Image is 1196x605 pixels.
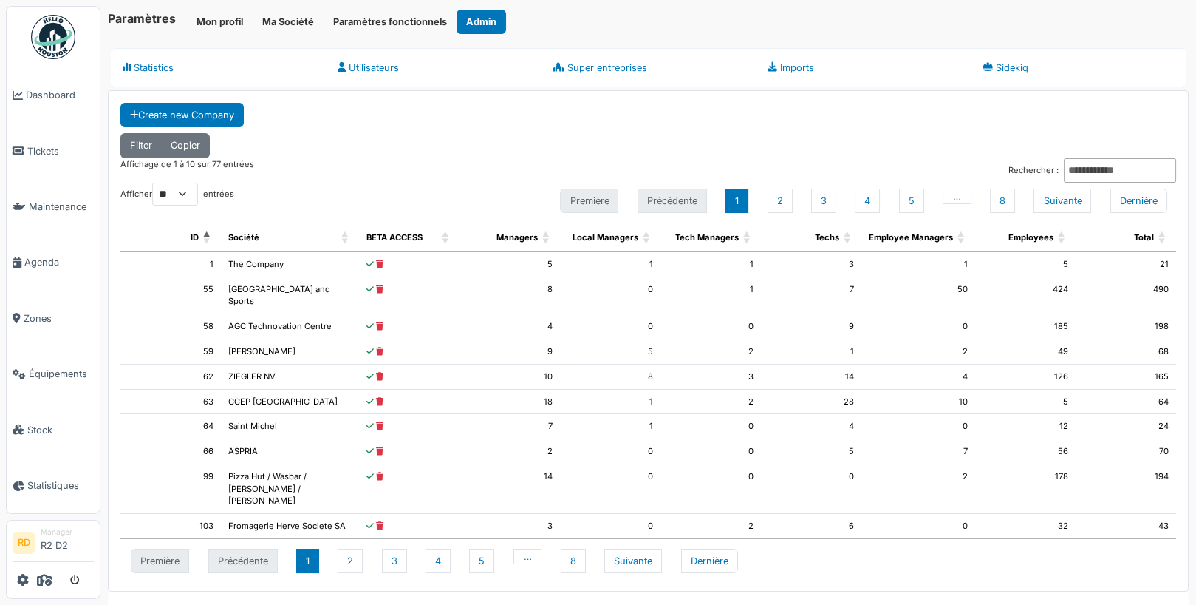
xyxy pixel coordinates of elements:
td: 178 [975,464,1076,514]
td: 0 [560,514,660,539]
td: Saint Michel [221,414,359,439]
td: 1 [861,252,975,277]
button: Ma Société [253,10,324,34]
button: Mon profil [187,10,253,34]
td: 56 [975,439,1076,464]
span: Équipements [29,367,94,381]
td: 424 [975,277,1076,315]
button: 5 [899,189,924,213]
td: 4 [459,314,560,339]
td: 194 [1076,464,1176,514]
td: 5 [560,339,660,365]
span: translation missing: fr.user.local_managers [573,232,638,243]
select: Afficherentrées [152,183,198,206]
td: 1 [120,252,221,277]
a: Dashboard [7,67,100,123]
td: 28 [761,390,861,415]
td: 0 [861,414,975,439]
span: ID: Activate to invert sorting [203,224,212,251]
td: 4 [761,414,861,439]
a: Statistics [111,48,326,87]
td: 9 [761,314,861,339]
td: 10 [459,365,560,390]
label: Afficher entrées [120,183,234,206]
td: 185 [975,314,1076,339]
button: 1 [725,189,748,213]
td: 32 [975,514,1076,539]
td: 1 [560,390,660,415]
td: 0 [560,439,660,464]
td: 2 [861,339,975,365]
td: 5 [975,390,1076,415]
span: translation missing: fr.user.employee_managers [869,232,953,243]
td: 1 [660,252,761,277]
td: 1 [761,339,861,365]
td: 63 [120,390,221,415]
td: 8 [560,365,660,390]
button: 4 [855,189,880,213]
span: ID [191,232,199,243]
td: 103 [120,514,221,539]
a: Imports [756,48,971,87]
td: [GEOGRAPHIC_DATA] and Sports [221,277,359,315]
span: Maintenance [29,200,94,214]
td: 58 [120,314,221,339]
span: translation missing: fr.user.tech_managers [675,232,739,243]
a: RD ManagerR2 D2 [13,527,94,562]
nav: pagination [550,184,1176,218]
td: 1 [560,252,660,277]
td: 62 [120,365,221,390]
button: Next [604,549,662,573]
td: 2 [660,514,761,539]
a: Utilisateurs [326,48,541,87]
td: 1 [660,277,761,315]
td: 18 [459,390,560,415]
button: 2 [768,189,793,213]
span: translation missing: fr.user.managers [496,232,538,243]
button: 2 [338,549,363,573]
td: 198 [1076,314,1176,339]
span: Employee Managers: Activate to sort [957,224,966,251]
span: Société [228,232,259,243]
td: 2 [660,390,761,415]
button: … [513,549,542,564]
td: 0 [861,514,975,539]
td: 24 [1076,414,1176,439]
a: Sidekiq [971,48,1186,87]
button: Last [681,549,738,573]
td: CCEP [GEOGRAPHIC_DATA] [221,390,359,415]
td: 0 [560,277,660,315]
td: 21 [1076,252,1176,277]
td: 2 [861,464,975,514]
a: Zones [7,291,100,346]
span: BETA ACCESS [366,232,423,243]
td: Fromagerie Herve Societe SA [221,514,359,539]
td: 7 [861,439,975,464]
td: 55 [120,277,221,315]
span: Copier [171,140,200,151]
button: 1 [296,549,319,573]
td: 4 [861,365,975,390]
button: Paramètres fonctionnels [324,10,457,34]
td: 1 [560,414,660,439]
td: 66 [120,439,221,464]
td: 43 [1076,514,1176,539]
a: Create new Company [120,103,244,127]
button: Next [1033,189,1091,213]
span: translation missing: fr.user.techs [815,232,839,243]
div: Affichage de 1 à 10 sur 77 entrées [120,158,254,183]
span: Zones [24,311,94,325]
td: 3 [660,365,761,390]
td: 9 [459,339,560,365]
td: The Company [221,252,359,277]
span: Managers: Activate to sort [542,224,551,251]
label: Rechercher : [1008,164,1059,177]
td: 14 [459,464,560,514]
td: 0 [660,464,761,514]
td: 0 [560,314,660,339]
td: 126 [975,365,1076,390]
button: … [943,189,971,204]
